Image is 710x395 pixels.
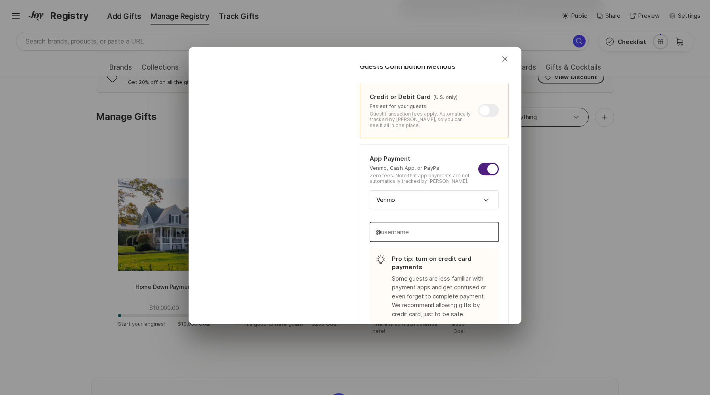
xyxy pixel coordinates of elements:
[370,173,478,184] p: Zero fees. Note that app payments are not automatically tracked by [PERSON_NAME].
[478,195,494,205] button: open menu
[392,254,492,271] p: Pro tip: turn on credit card payments
[370,103,472,110] p: Easiest for your guests.
[433,93,458,101] p: (U.S. only)
[370,111,472,128] p: Guest transaction fees apply. Automatically tracked by [PERSON_NAME], so you can see it all in on...
[370,154,410,163] p: App Payment
[481,195,491,205] span: Option select
[370,93,431,101] p: Credit or Debit Card
[376,228,381,236] span: @
[370,164,478,171] p: Venmo, Cash App, or PayPal
[360,62,509,72] p: Guests Contribution Methods
[370,222,498,241] input: username
[392,274,492,319] p: Some guests are less familiar with payment apps and get confused or even forget to complete payme...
